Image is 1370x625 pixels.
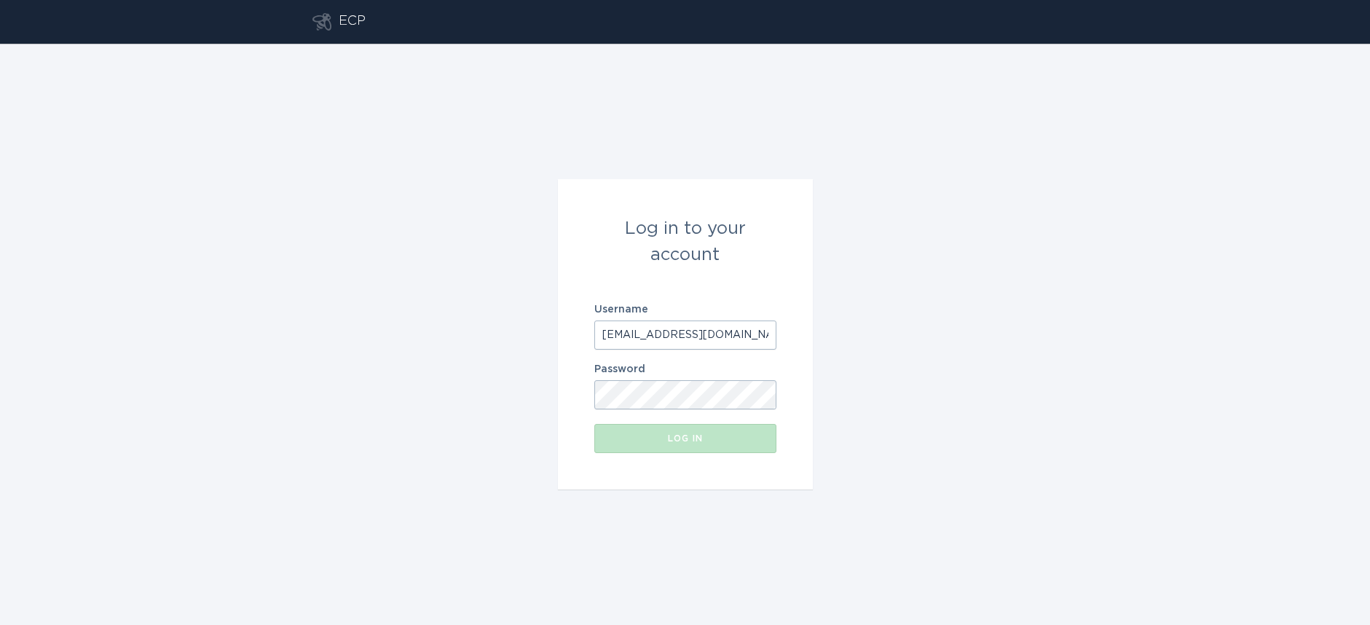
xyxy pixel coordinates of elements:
[594,364,776,374] label: Password
[594,216,776,268] div: Log in to your account
[312,13,331,31] button: Go to dashboard
[594,304,776,315] label: Username
[602,434,769,443] div: Log in
[339,13,366,31] div: ECP
[594,424,776,453] button: Log in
